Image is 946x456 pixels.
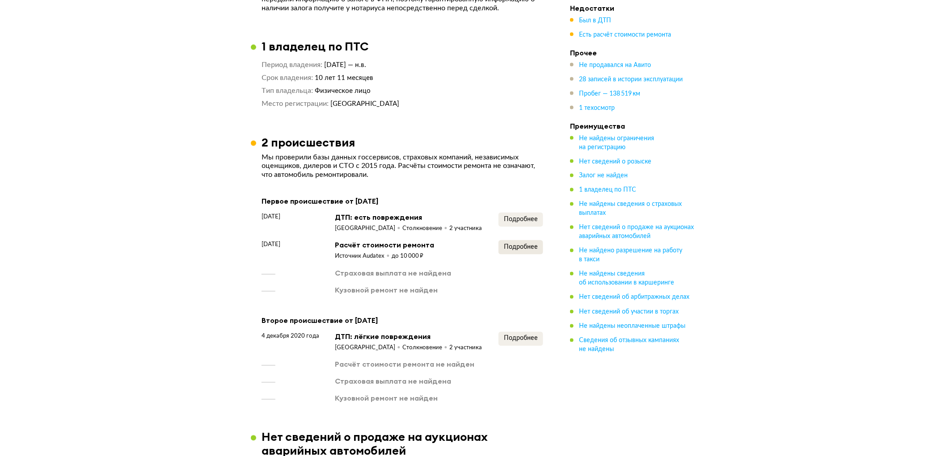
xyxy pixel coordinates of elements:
div: 2 участника [449,344,482,352]
p: Мы проверили базы данных госсервисов, страховых компаний, независимых оценщиков, дилеров и СТО с ... [262,153,543,180]
span: [DATE] [262,240,280,249]
div: ДТП: есть повреждения [335,213,482,222]
div: Страховая выплата не найдена [335,268,451,278]
span: Подробнее [504,217,538,223]
h4: Недостатки [570,4,695,13]
div: Второе происшествие от [DATE] [262,315,543,326]
dt: Период владения [262,60,322,70]
div: Столкновение [402,225,449,233]
span: [DATE] — н.в. [325,62,367,68]
span: Нет сведений об участии в торгах [579,309,679,315]
span: 1 владелец по ПТС [579,187,636,193]
span: Подробнее [504,244,538,251]
button: Подробнее [498,240,543,255]
span: Залог не найден [579,173,628,179]
span: Не найдены ограничения на регистрацию [579,135,654,151]
span: Не найдены сведения о страховых выплатах [579,201,682,217]
span: Не продавался на Авито [579,62,651,68]
span: 10 лет 11 месяцев [315,75,374,81]
h4: Прочее [570,48,695,57]
span: [GEOGRAPHIC_DATA] [331,100,400,107]
div: Расчёт стоимости ремонта не найден [335,360,474,369]
span: Пробег — 138 519 км [579,91,640,97]
span: Есть расчёт стоимости ремонта [579,32,671,38]
h3: 2 происшествия [262,135,355,149]
dt: Срок владения [262,73,313,83]
div: Кузовной ремонт не найден [335,285,438,295]
div: Расчёт стоимости ремонта [335,240,434,250]
span: [DATE] [262,213,280,222]
span: Нет сведений об арбитражных делах [579,294,689,301]
div: до 10 000 ₽ [392,253,423,261]
span: Сведения об отзывных кампаниях не найдены [579,337,679,352]
div: Кузовной ремонт не найден [335,393,438,403]
dt: Место регистрации [262,99,329,109]
button: Подробнее [498,332,543,346]
div: ДТП: лёгкие повреждения [335,332,482,342]
span: Не найдены неоплаченные штрафы [579,323,685,329]
span: Нет сведений о розыске [579,159,651,165]
div: 2 участника [449,225,482,233]
span: Нет сведений о продаже на аукционах аварийных автомобилей [579,225,694,240]
div: [GEOGRAPHIC_DATA] [335,225,402,233]
div: Первое происшествие от [DATE] [262,196,543,207]
span: 4 декабря 2020 года [262,332,319,341]
span: Был в ДТП [579,17,611,24]
span: 28 записей в истории эксплуатации [579,76,683,83]
div: Страховая выплата не найдена [335,377,451,386]
span: Не найдено разрешение на работу в такси [579,248,682,263]
span: Физическое лицо [315,88,371,94]
span: Подробнее [504,335,538,342]
div: [GEOGRAPHIC_DATA] [335,344,402,352]
h4: Преимущества [570,121,695,130]
dt: Тип владельца [262,86,313,96]
button: Подробнее [498,213,543,227]
div: Столкновение [402,344,449,352]
span: 1 техосмотр [579,105,615,111]
h3: 1 владелец по ПТС [262,39,368,53]
div: Источник Audatex [335,253,392,261]
span: Не найдены сведения об использовании в каршеринге [579,271,674,286]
